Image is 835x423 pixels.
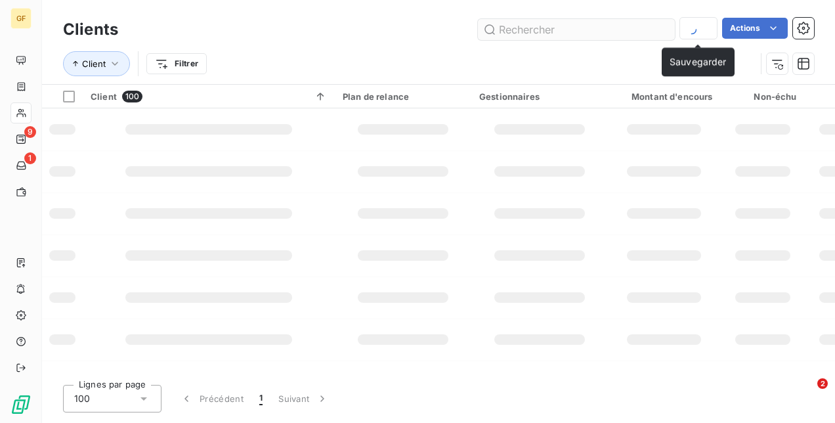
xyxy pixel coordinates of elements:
[670,56,727,68] span: Sauvegarder
[11,8,32,29] div: GF
[251,385,270,412] button: 1
[63,51,130,76] button: Client
[616,91,713,102] div: Montant d'encours
[63,18,118,41] h3: Clients
[172,385,251,412] button: Précédent
[11,394,32,415] img: Logo LeanPay
[91,91,117,102] span: Client
[343,91,463,102] div: Plan de relance
[479,91,600,102] div: Gestionnaires
[478,19,675,40] input: Rechercher
[146,53,207,74] button: Filtrer
[82,58,106,69] span: Client
[122,91,142,102] span: 100
[817,378,828,389] span: 2
[24,126,36,138] span: 9
[729,91,797,102] div: Non-échu
[790,378,822,410] iframe: Intercom live chat
[259,392,263,405] span: 1
[270,385,337,412] button: Suivant
[74,392,90,405] span: 100
[24,152,36,164] span: 1
[722,18,788,39] button: Actions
